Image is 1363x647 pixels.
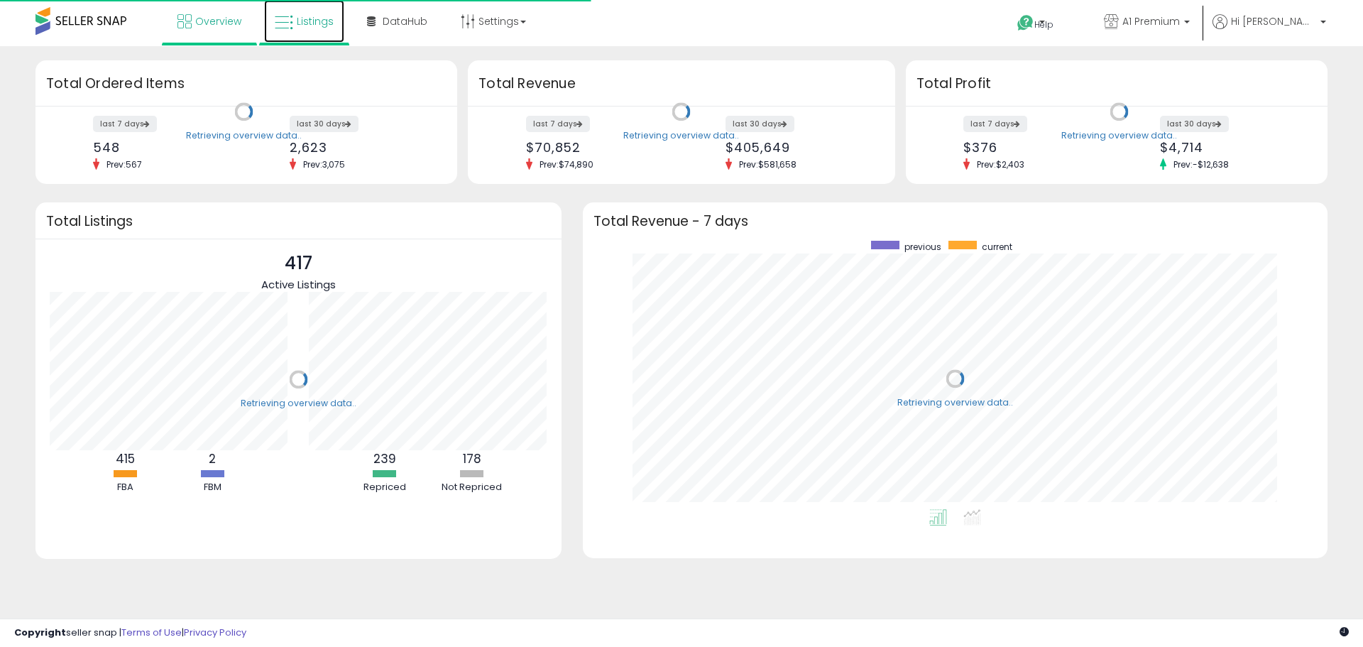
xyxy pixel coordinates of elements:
i: Get Help [1017,14,1034,32]
span: Hi [PERSON_NAME] [1231,14,1316,28]
span: A1 Premium [1122,14,1180,28]
a: Privacy Policy [184,626,246,639]
span: Help [1034,18,1053,31]
div: seller snap | | [14,626,246,640]
span: Overview [195,14,241,28]
strong: Copyright [14,626,66,639]
div: Retrieving overview data.. [897,396,1013,409]
a: Help [1006,4,1081,46]
span: DataHub [383,14,427,28]
div: Retrieving overview data.. [241,397,356,410]
a: Terms of Use [121,626,182,639]
a: Hi [PERSON_NAME] [1213,14,1326,46]
div: Retrieving overview data.. [1061,129,1177,142]
div: Retrieving overview data.. [623,129,739,142]
div: Retrieving overview data.. [186,129,302,142]
span: Listings [297,14,334,28]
